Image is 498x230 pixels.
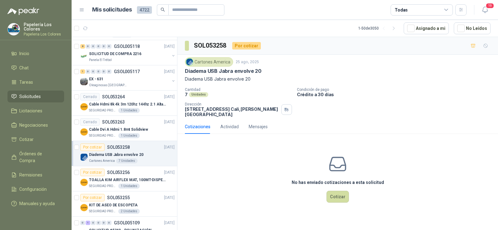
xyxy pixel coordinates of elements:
div: 0 [107,44,111,49]
div: Actividad [220,123,239,130]
p: KIT DE ASEO DE ESCOPETA [89,202,138,208]
h1: Mis solicitudes [92,5,132,14]
span: Tareas [19,79,33,86]
p: SOL053258 [107,145,130,149]
div: Cerrado [80,93,100,101]
div: Por cotizar [80,169,105,176]
div: 0 [101,221,106,225]
p: [DATE] [164,144,175,150]
p: 25 ago, 2025 [236,59,259,65]
p: [DATE] [164,220,175,226]
div: 0 [91,69,96,74]
span: 19 [486,3,494,9]
div: Cotizaciones [185,123,210,130]
p: Cable Hdmi 8k 4k 3m 120hz 144hz 2.1 Alta Velocidad [89,101,167,107]
h3: SOL053258 [194,41,227,50]
p: [DATE] [164,195,175,201]
h3: No has enviado cotizaciones a esta solicitud [292,179,384,186]
div: 1 - 50 de 3050 [358,23,399,33]
p: SEGURIDAD PROVISER LTDA [89,209,117,214]
span: 4722 [137,6,152,14]
button: No Leídos [454,22,491,34]
div: 0 [96,221,101,225]
img: Company Logo [80,204,88,211]
p: [DATE] [164,44,175,49]
div: Todas [395,7,408,13]
div: 1 [86,221,90,225]
p: Diadema USB Jabra envolve 20 [185,68,261,74]
span: Inicio [19,50,29,57]
a: Solicitudes [7,91,64,102]
div: 2 Unidades [118,209,140,214]
span: Cotizar [19,136,34,143]
div: Cartones America [185,57,233,67]
a: 8 0 0 0 0 0 GSOL005118[DATE] Company LogoSOLICITUD DE COMPRA 2216Panela El Trébol [80,43,176,63]
a: Cotizar [7,134,64,145]
div: Unidades [189,92,208,97]
a: Por cotizarSOL053258[DATE] Company LogoDiadema USB Jabra envolve 20Cartones America7 Unidades [72,141,177,166]
a: CerradoSOL053263[DATE] Company LogoCable Dvi A Hdmi 1.8mt SolidviewSEGURIDAD PROVISER LTDA1 Unidades [72,116,177,141]
p: Cable Dvi A Hdmi 1.8mt Solidview [89,127,148,133]
a: 1 0 0 0 0 0 GSOL005117[DATE] Company LogoEX - 631Oleaginosas [GEOGRAPHIC_DATA][PERSON_NAME] [80,68,176,88]
img: Logo peakr [7,7,39,15]
img: Company Logo [186,59,193,65]
p: [STREET_ADDRESS] Cali , [PERSON_NAME][GEOGRAPHIC_DATA] [185,106,279,117]
p: Panela El Trébol [89,58,112,63]
span: Configuración [19,186,47,193]
div: Por cotizar [80,194,105,201]
span: Manuales y ayuda [19,200,55,207]
img: Company Logo [8,23,20,35]
a: Chat [7,62,64,74]
p: Papeleria Los Colores [24,32,64,36]
span: Negociaciones [19,122,48,129]
div: Por cotizar [80,143,105,151]
img: Company Logo [80,78,88,85]
p: Oleaginosas [GEOGRAPHIC_DATA][PERSON_NAME] [89,83,128,88]
span: Chat [19,64,29,71]
p: Dirección [185,102,279,106]
span: Solicitudes [19,93,41,100]
div: Cerrado [80,118,100,126]
p: GSOL005118 [114,44,140,49]
div: 1 Unidades [118,184,140,189]
p: 7 [185,92,188,97]
p: SOL053264 [102,95,125,99]
div: 0 [101,69,106,74]
span: Órdenes de Compra [19,150,58,164]
p: SEGURIDAD PROVISER LTDA [89,108,117,113]
div: 0 [101,44,106,49]
a: Por cotizarSOL053256[DATE] Company LogoTOALLA KIM AIRFLEX MAT, 100MT-DISPENSADOR- caja x6SEGURIDA... [72,166,177,191]
a: CerradoSOL053264[DATE] Company LogoCable Hdmi 8k 4k 3m 120hz 144hz 2.1 Alta VelocidadSEGURIDAD PR... [72,91,177,116]
button: Asignado a mi [404,22,449,34]
p: SOL053263 [102,120,125,124]
a: Tareas [7,76,64,88]
a: Configuración [7,183,64,195]
a: Inicio [7,48,64,59]
div: 0 [86,69,90,74]
p: Crédito a 30 días [297,92,496,97]
p: SEGURIDAD PROVISER LTDA [89,184,117,189]
a: Licitaciones [7,105,64,117]
p: [DATE] [164,119,175,125]
p: TOALLA KIM AIRFLEX MAT, 100MT-DISPENSADOR- caja x6 [89,177,167,183]
p: Cartones America [89,158,115,163]
div: 0 [107,221,111,225]
p: SOLICITUD DE COMPRA 2216 [89,51,141,57]
a: Órdenes de Compra [7,148,64,167]
div: 1 Unidades [118,108,140,113]
p: EX - 631 [89,76,103,82]
img: Company Logo [80,153,88,161]
p: SOL053256 [107,170,130,175]
span: search [161,7,165,12]
img: Company Logo [80,103,88,110]
span: Remisiones [19,171,42,178]
span: Licitaciones [19,107,42,114]
div: 0 [96,44,101,49]
button: 19 [479,4,491,16]
p: GSOL005117 [114,69,140,74]
p: Diadema USB Jabra envolve 20 [185,76,491,82]
a: Remisiones [7,169,64,181]
div: 0 [86,44,90,49]
p: Condición de pago [297,87,496,92]
div: Mensajes [249,123,268,130]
